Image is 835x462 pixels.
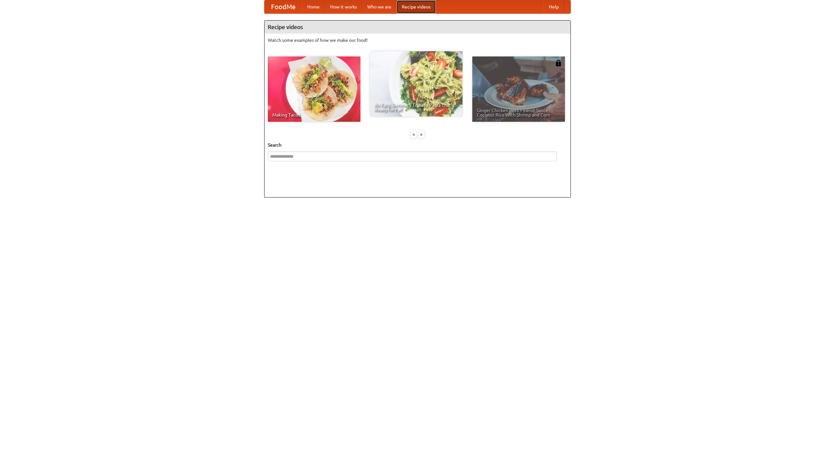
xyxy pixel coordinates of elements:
h5: Search [268,142,567,148]
p: Watch some examples of how we make our food! [268,37,567,43]
a: FoodMe [265,0,302,13]
a: Help [544,0,564,13]
img: 483408.png [555,60,562,66]
span: An Easy, Summery Tomato Pasta That's Ready for Fall [374,103,458,112]
a: An Easy, Summery Tomato Pasta That's Ready for Fall [370,51,463,117]
h4: Recipe videos [265,21,570,34]
a: How it works [325,0,362,13]
div: » [418,130,424,138]
a: Recipe videos [397,0,436,13]
div: « [411,130,417,138]
a: Who we are [362,0,397,13]
span: Making Tacos [272,113,356,117]
a: Home [302,0,325,13]
a: Making Tacos [268,56,360,122]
